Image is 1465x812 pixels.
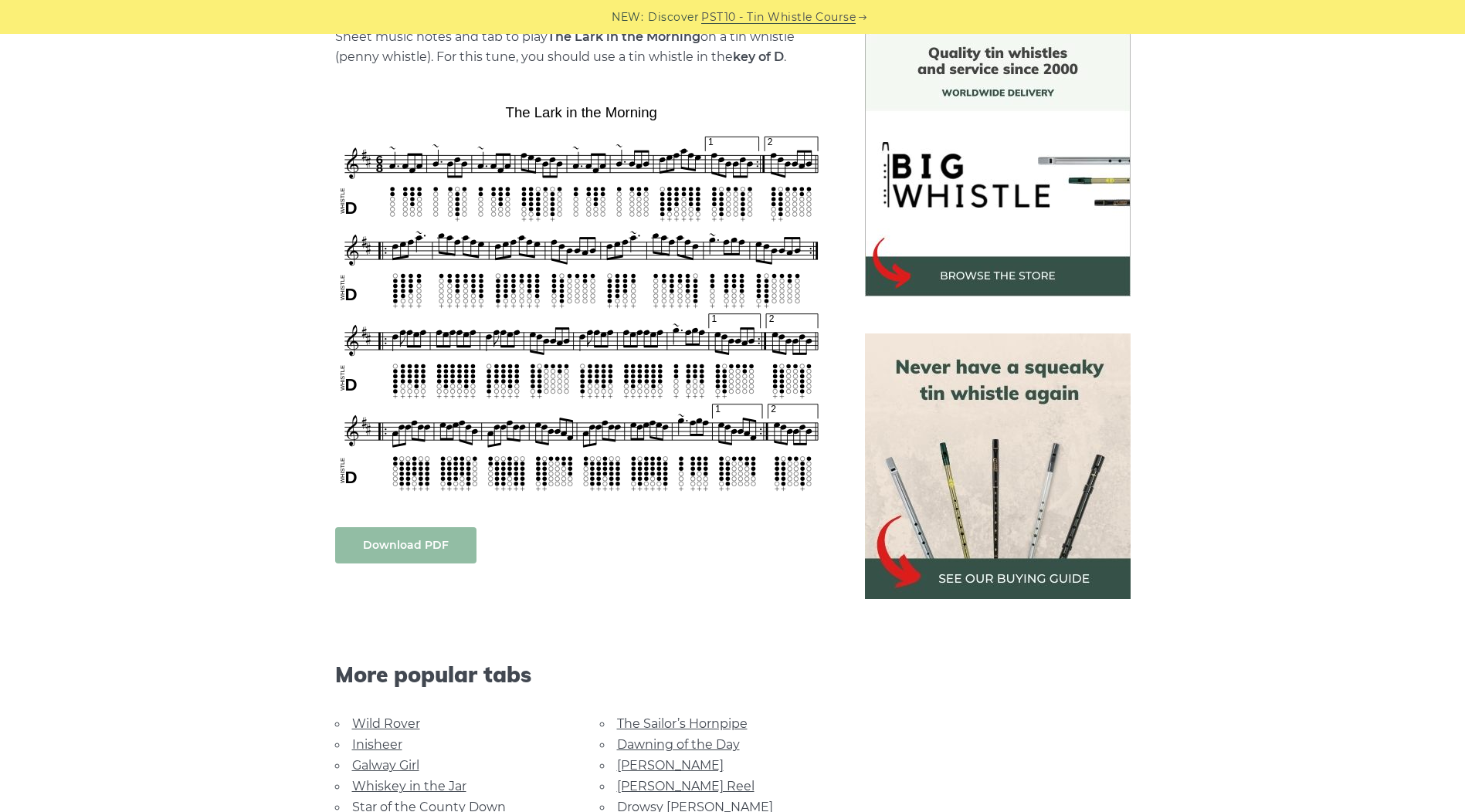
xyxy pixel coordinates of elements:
[352,779,466,793] a: Whiskey in the Jar
[865,31,1131,296] img: BigWhistle Tin Whistle Store
[548,29,700,44] strong: The Lark in the Morning
[733,49,784,64] strong: key of D
[865,333,1131,599] img: tin whistle buying guide
[352,737,402,752] a: Inisheer
[612,8,643,26] span: NEW:
[617,737,740,752] a: Dawning of the Day
[352,758,419,773] a: Galway Girl
[701,8,856,26] a: PST10 - Tin Whistle Course
[335,99,828,496] img: The Lark in the Morning Tin Whistle Tabs & Sheet Music
[335,27,828,67] p: Sheet music notes and tab to play on a tin whistle (penny whistle). For this tune, you should use...
[648,8,699,26] span: Discover
[335,661,828,688] span: More popular tabs
[617,779,755,793] a: [PERSON_NAME] Reel
[617,758,724,773] a: [PERSON_NAME]
[617,716,748,731] a: The Sailor’s Hornpipe
[352,716,420,731] a: Wild Rover
[335,527,476,563] a: Download PDF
